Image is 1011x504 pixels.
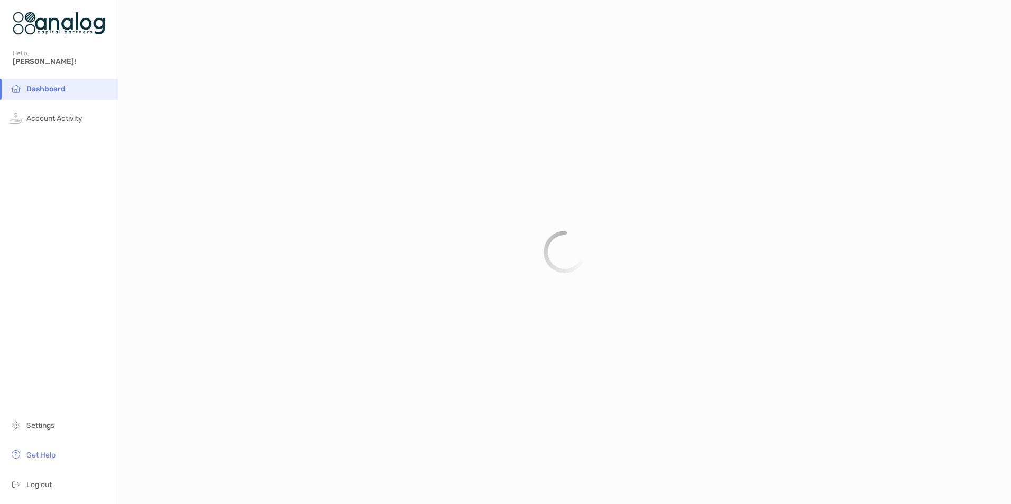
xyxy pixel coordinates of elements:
img: settings icon [10,418,22,431]
span: Log out [26,480,52,489]
span: [PERSON_NAME]! [13,57,112,66]
img: get-help icon [10,448,22,461]
img: activity icon [10,111,22,124]
span: Get Help [26,451,56,460]
span: Dashboard [26,85,66,94]
img: household icon [10,82,22,95]
img: logout icon [10,478,22,490]
span: Settings [26,421,54,430]
img: Zoe Logo [13,4,105,42]
span: Account Activity [26,114,82,123]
